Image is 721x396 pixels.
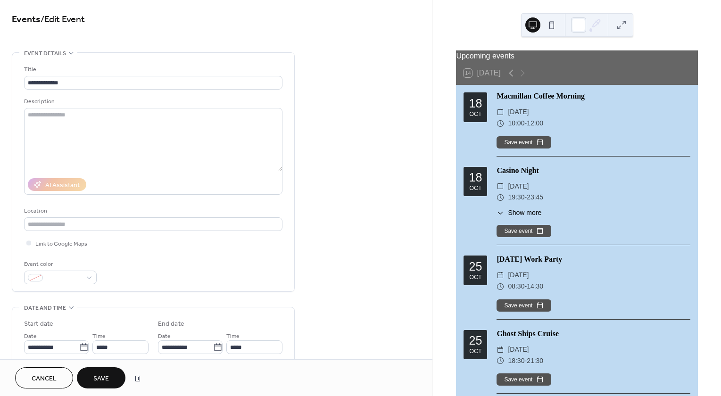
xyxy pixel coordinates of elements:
div: Oct [469,274,481,280]
div: Oct [469,185,481,191]
span: 21:30 [527,355,543,367]
div: Description [24,97,281,107]
div: Macmillan Coffee Morning [497,91,690,102]
span: - [524,192,527,203]
div: ​ [497,192,504,203]
div: ​ [497,107,504,118]
div: 25 [469,261,482,272]
div: 18 [469,98,482,109]
span: 18:30 [508,355,524,367]
div: Title [24,65,281,74]
div: Event color [24,259,95,269]
div: Oct [469,348,481,355]
span: 12:00 [527,118,543,129]
span: Date [24,331,37,341]
span: [DATE] [508,270,529,281]
div: ​ [497,181,504,192]
span: Link to Google Maps [35,239,87,249]
div: ​ [497,344,504,355]
div: Casino Night [497,165,690,176]
span: - [524,118,527,129]
div: 18 [469,172,482,183]
div: ​ [497,208,504,218]
button: ​Show more [497,208,541,218]
div: 25 [469,335,482,346]
button: Save [77,367,125,388]
span: [DATE] [508,107,529,118]
div: End date [158,319,184,329]
span: Time [92,331,106,341]
span: [DATE] [508,344,529,355]
span: - [524,281,527,292]
div: ​ [497,118,504,129]
div: Start date [24,319,53,329]
button: Cancel [15,367,73,388]
div: Oct [469,111,481,117]
span: 08:30 [508,281,524,292]
button: Save event [497,299,551,312]
div: ​ [497,355,504,367]
span: 10:00 [508,118,524,129]
span: Cancel [32,374,57,384]
a: Events [12,10,41,29]
button: Save event [497,136,551,148]
span: Event details [24,49,66,58]
div: Ghost Ships Cruise [497,328,690,339]
div: Location [24,206,281,216]
button: Save event [497,373,551,386]
span: Date and time [24,303,66,313]
div: ​ [497,281,504,292]
span: 23:45 [527,192,543,203]
span: Save [93,374,109,384]
span: Time [226,331,240,341]
span: 14:30 [527,281,543,292]
div: Upcoming events [456,50,698,62]
span: 19:30 [508,192,524,203]
span: - [524,355,527,367]
span: Show more [508,208,541,218]
div: ​ [497,270,504,281]
button: Save event [497,225,551,237]
div: [DATE] Work Party [497,254,690,265]
span: Date [158,331,171,341]
span: [DATE] [508,181,529,192]
span: / Edit Event [41,10,85,29]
